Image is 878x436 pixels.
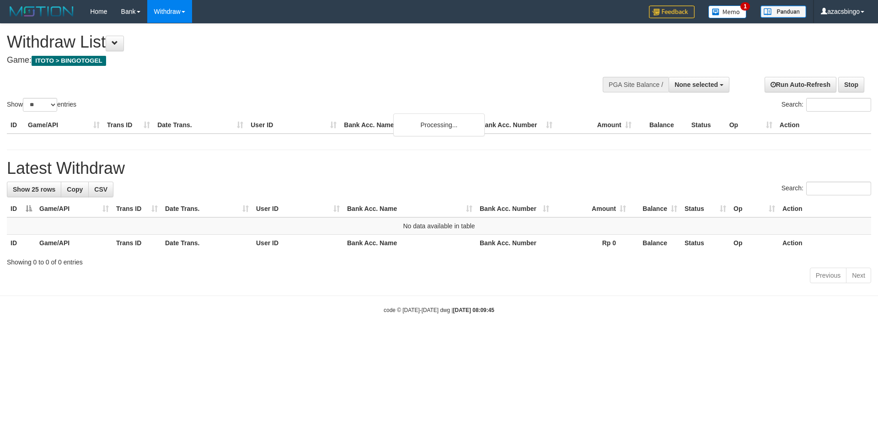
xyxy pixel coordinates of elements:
h1: Latest Withdraw [7,159,871,178]
small: code © [DATE]-[DATE] dwg | [384,307,494,313]
th: Balance [635,117,688,134]
label: Search: [782,182,871,195]
th: Bank Acc. Number [476,117,556,134]
h1: Withdraw List [7,33,576,51]
th: Amount: activate to sort column ascending [553,200,630,217]
th: ID [7,117,24,134]
img: Button%20Memo.svg [708,5,747,18]
th: Status [681,235,730,252]
label: Show entries [7,98,76,112]
th: User ID [252,235,343,252]
img: MOTION_logo.png [7,5,76,18]
input: Search: [806,98,871,112]
h4: Game: [7,56,576,65]
th: Trans ID [103,117,154,134]
th: Game/API [24,117,103,134]
th: Trans ID: activate to sort column ascending [112,200,161,217]
th: Op [730,235,779,252]
th: Balance: activate to sort column ascending [630,200,681,217]
th: User ID [247,117,340,134]
th: Amount [556,117,635,134]
th: Date Trans. [154,117,247,134]
a: Stop [838,77,864,92]
th: Op [726,117,776,134]
th: Rp 0 [553,235,630,252]
th: Game/API: activate to sort column ascending [36,200,112,217]
th: ID: activate to sort column descending [7,200,36,217]
th: Balance [630,235,681,252]
a: CSV [88,182,113,197]
input: Search: [806,182,871,195]
th: Date Trans. [161,235,252,252]
span: CSV [94,186,107,193]
img: Feedback.jpg [649,5,695,18]
th: ID [7,235,36,252]
th: Date Trans.: activate to sort column ascending [161,200,252,217]
th: Bank Acc. Number [476,235,553,252]
th: Action [779,235,871,252]
div: Showing 0 to 0 of 0 entries [7,254,871,267]
th: Bank Acc. Number: activate to sort column ascending [476,200,553,217]
span: Show 25 rows [13,186,55,193]
span: ITOTO > BINGOTOGEL [32,56,106,66]
th: Bank Acc. Name [343,235,476,252]
th: Action [776,117,871,134]
td: No data available in table [7,217,871,235]
a: Copy [61,182,89,197]
span: None selected [675,81,718,88]
th: Game/API [36,235,112,252]
a: Run Auto-Refresh [765,77,836,92]
span: Copy [67,186,83,193]
th: Action [779,200,871,217]
span: 1 [740,2,750,11]
div: PGA Site Balance / [603,77,669,92]
th: Status: activate to sort column ascending [681,200,730,217]
button: None selected [669,77,729,92]
a: Show 25 rows [7,182,61,197]
th: Op: activate to sort column ascending [730,200,779,217]
div: Processing... [393,113,485,136]
th: Trans ID [112,235,161,252]
a: Next [846,268,871,283]
label: Search: [782,98,871,112]
th: Bank Acc. Name [340,117,476,134]
img: panduan.png [760,5,806,18]
a: Previous [810,268,846,283]
th: Status [688,117,726,134]
th: User ID: activate to sort column ascending [252,200,343,217]
th: Bank Acc. Name: activate to sort column ascending [343,200,476,217]
strong: [DATE] 08:09:45 [453,307,494,313]
select: Showentries [23,98,57,112]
